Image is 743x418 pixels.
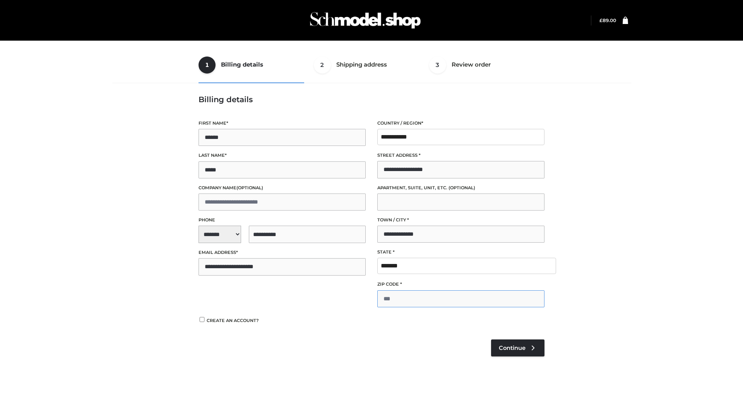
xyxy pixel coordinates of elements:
label: Country / Region [377,120,544,127]
input: Create an account? [199,317,205,322]
span: Continue [499,344,526,351]
span: (optional) [449,185,475,190]
h3: Billing details [199,95,544,104]
label: Town / City [377,216,544,224]
label: Company name [199,184,366,192]
label: First name [199,120,366,127]
a: Continue [491,339,544,356]
label: Apartment, suite, unit, etc. [377,184,544,192]
span: Create an account? [207,318,259,323]
a: £89.00 [599,17,616,23]
bdi: 89.00 [599,17,616,23]
label: Street address [377,152,544,159]
span: (optional) [236,185,263,190]
label: ZIP Code [377,281,544,288]
img: Schmodel Admin 964 [307,5,423,36]
label: Last name [199,152,366,159]
label: State [377,248,544,256]
label: Email address [199,249,366,256]
label: Phone [199,216,366,224]
span: £ [599,17,603,23]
